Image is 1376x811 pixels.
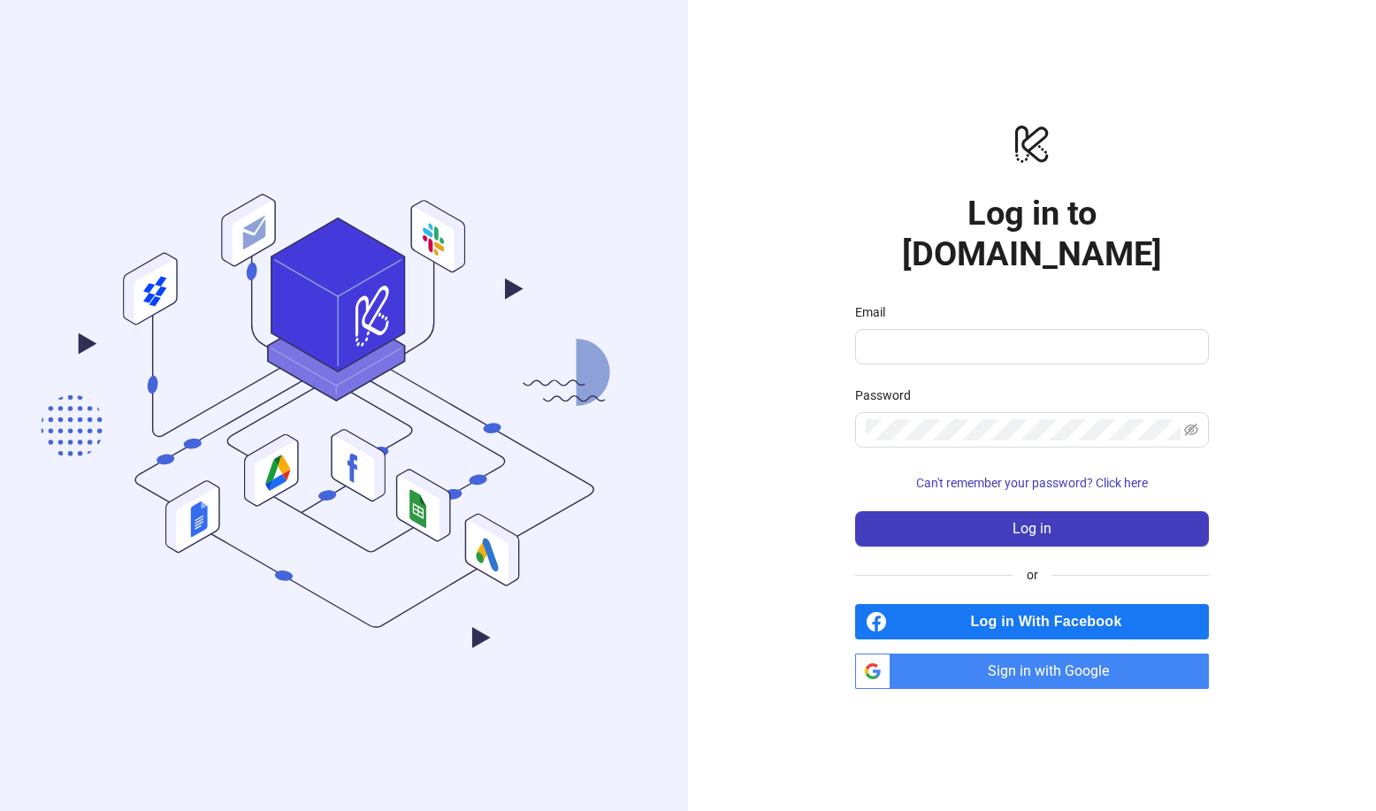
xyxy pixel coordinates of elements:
span: eye-invisible [1184,423,1198,437]
button: Log in [855,511,1209,547]
input: Email [866,336,1195,357]
a: Can't remember your password? Click here [855,476,1209,490]
span: Log in [1013,521,1051,537]
label: Password [855,386,922,405]
h1: Log in to [DOMAIN_NAME] [855,193,1209,274]
span: or [1013,565,1052,585]
button: Can't remember your password? Click here [855,469,1209,497]
a: Sign in with Google [855,654,1209,689]
span: Sign in with Google [898,654,1209,689]
label: Email [855,302,897,322]
span: Can't remember your password? Click here [916,476,1148,490]
a: Log in With Facebook [855,604,1209,639]
span: Log in With Facebook [894,604,1209,639]
input: Password [866,419,1181,440]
